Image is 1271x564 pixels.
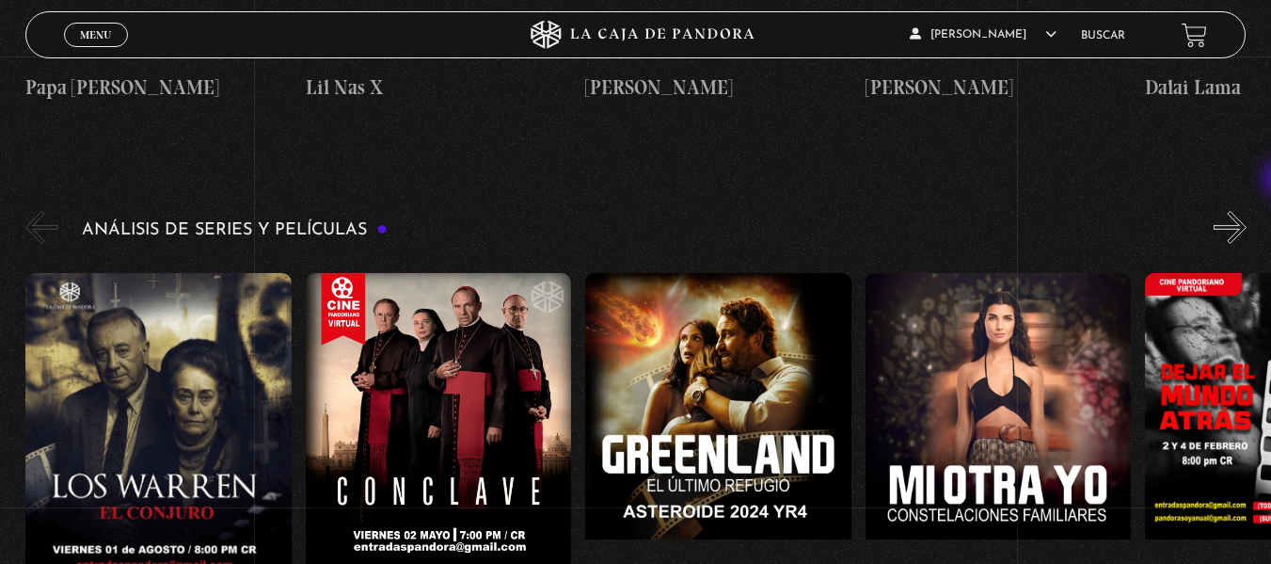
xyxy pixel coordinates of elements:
[866,73,1132,103] h4: [PERSON_NAME]
[1214,211,1247,244] button: Next
[1182,22,1207,47] a: View your shopping cart
[306,73,572,103] h4: Lil Nas X
[910,29,1057,40] span: [PERSON_NAME]
[25,73,292,103] h4: Papa [PERSON_NAME]
[80,29,111,40] span: Menu
[73,45,118,58] span: Cerrar
[1081,30,1125,41] a: Buscar
[82,221,388,239] h3: Análisis de series y películas
[585,73,851,103] h4: [PERSON_NAME]
[25,211,58,244] button: Previous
